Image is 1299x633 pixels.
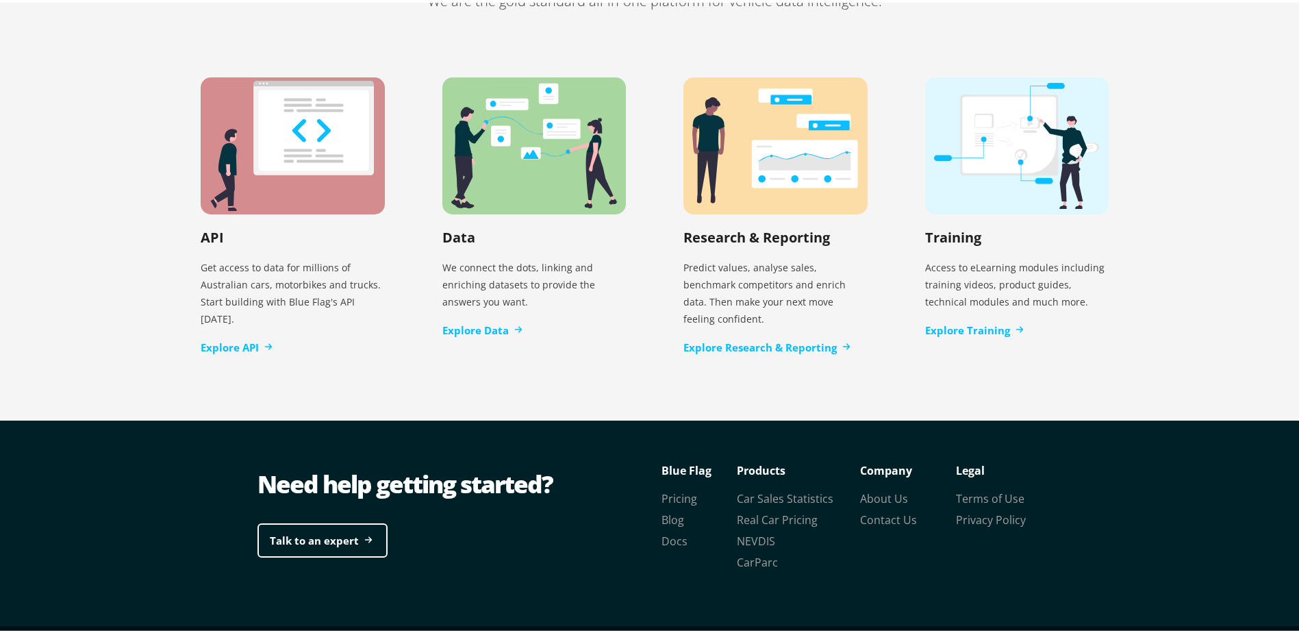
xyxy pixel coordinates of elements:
[201,337,273,353] a: Explore API
[201,225,224,244] h2: API
[956,510,1026,525] a: Privacy Policy
[442,320,522,336] a: Explore Data
[661,531,688,546] a: Docs
[661,488,697,504] a: Pricing
[737,552,778,567] a: CarParc
[683,337,850,353] a: Explore Research & Reporting
[257,464,655,499] div: Need help getting started?
[925,320,1024,336] a: Explore Training
[956,458,1052,478] p: Legal
[201,251,385,330] p: Get access to data for millions of Australian cars, motorbikes and trucks. Start building with Bl...
[860,458,956,478] p: Company
[860,510,917,525] a: Contact Us
[442,251,627,313] p: We connect the dots, linking and enriching datasets to provide the answers you want.
[661,510,684,525] a: Blog
[683,251,868,330] p: Predict values, analyse sales, benchmark competitors and enrich data. Then make your next move fe...
[925,251,1109,313] p: Access to eLearning modules including training videos, product guides, technical modules and much...
[257,521,388,556] a: Talk to an expert
[737,510,818,525] a: Real Car Pricing
[956,488,1024,504] a: Terms of Use
[683,225,830,244] h2: Research & Reporting
[737,488,833,504] a: Car Sales Statistics
[661,458,737,478] p: Blue Flag
[737,531,775,546] a: NEVDIS
[860,488,908,504] a: About Us
[442,225,475,244] h2: Data
[925,225,981,244] h2: Training
[737,458,860,478] p: Products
